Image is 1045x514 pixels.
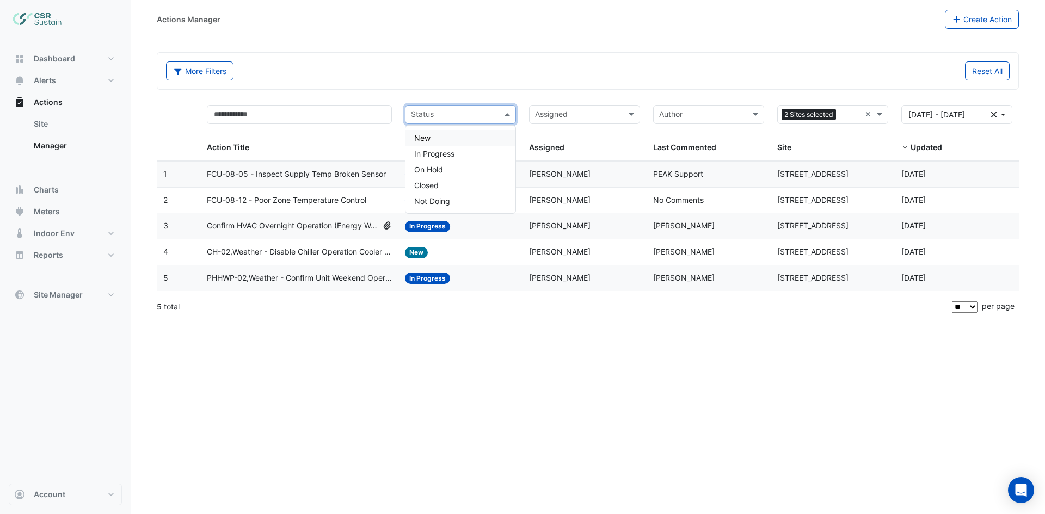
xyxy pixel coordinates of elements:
span: Last Commented [653,143,716,152]
span: Charts [34,184,59,195]
span: 3 [163,221,168,230]
button: Meters [9,201,122,222]
span: In Progress [414,149,454,158]
span: Dashboard [34,53,75,64]
span: [PERSON_NAME] [653,247,715,256]
span: Site Manager [34,289,83,300]
span: 2025-09-16T09:20:34.861 [901,247,926,256]
button: Indoor Env [9,222,122,244]
button: Reset All [965,61,1010,80]
button: Charts [9,179,122,201]
span: 1 [163,169,167,178]
button: Reports [9,244,122,266]
button: Actions [9,91,122,113]
button: Alerts [9,70,122,91]
span: Actions [34,97,63,108]
span: [STREET_ADDRESS] [777,273,849,282]
button: Create Action [945,10,1019,29]
span: Assigned [529,143,564,152]
button: Account [9,484,122,505]
app-icon: Site Manager [14,289,25,300]
app-icon: Alerts [14,75,25,86]
span: 2 Sites selected [782,109,836,121]
div: Actions Manager [157,14,220,25]
app-icon: Charts [14,184,25,195]
a: Site [25,113,122,135]
span: FCU-08-12 - Poor Zone Temperature Control [207,194,366,207]
app-icon: Indoor Env [14,228,25,239]
span: PHHWP-02,Weather - Confirm Unit Weekend Operation (Energy Waste) [207,272,392,284]
span: [PERSON_NAME] [529,247,591,256]
span: 01 Jul 25 - 30 Sep 25 [908,110,965,119]
fa-icon: Clear [991,109,997,120]
span: per page [982,301,1015,311]
span: [STREET_ADDRESS] [777,247,849,256]
span: [PERSON_NAME] [529,221,591,230]
span: 2 [163,195,168,205]
app-icon: Meters [14,206,25,217]
span: Account [34,489,65,500]
span: Indoor Env [34,228,75,239]
button: [DATE] - [DATE] [901,105,1012,124]
app-icon: Dashboard [14,53,25,64]
span: [STREET_ADDRESS] [777,195,849,205]
span: Clear [865,108,874,121]
span: [PERSON_NAME] [529,169,591,178]
app-icon: Reports [14,250,25,261]
span: [STREET_ADDRESS] [777,221,849,230]
div: Open Intercom Messenger [1008,477,1034,503]
span: In Progress [405,221,450,232]
span: New [405,247,428,258]
span: 2025-09-23T15:48:59.813 [901,195,926,205]
span: [PERSON_NAME] [653,273,715,282]
span: CH-02,Weather - Disable Chiller Operation Cooler Weather (Energy Saving) [207,246,392,258]
span: Action Title [207,143,249,152]
span: No Comments [653,195,704,205]
img: Company Logo [13,9,62,30]
span: 2025-09-25T15:16:34.056 [901,169,926,178]
span: Site [777,143,791,152]
button: More Filters [166,61,233,80]
div: 5 total [157,293,950,320]
span: In Progress [405,273,450,284]
span: FCU-08-05 - Inspect Supply Temp Broken Sensor [207,168,386,181]
span: Not Doing [414,196,450,206]
span: [PERSON_NAME] [529,273,591,282]
span: On Hold [414,165,443,174]
span: [STREET_ADDRESS] [777,169,849,178]
span: New [414,133,431,143]
span: Reports [34,250,63,261]
span: Confirm HVAC Overnight Operation (Energy Waste) [207,220,378,232]
span: Updated [911,143,942,152]
button: Dashboard [9,48,122,70]
app-icon: Actions [14,97,25,108]
div: Actions [9,113,122,161]
span: 4 [163,247,168,256]
span: Closed [414,181,439,190]
span: Meters [34,206,60,217]
div: Options List [405,126,515,213]
span: [PERSON_NAME] [653,221,715,230]
a: Manager [25,135,122,157]
span: 2025-09-22T12:10:21.955 [901,221,926,230]
span: [PERSON_NAME] [529,195,591,205]
span: 5 [163,273,168,282]
button: Site Manager [9,284,122,306]
span: 2025-09-16T08:56:57.971 [901,273,926,282]
span: Alerts [34,75,56,86]
span: PEAK Support [653,169,703,178]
